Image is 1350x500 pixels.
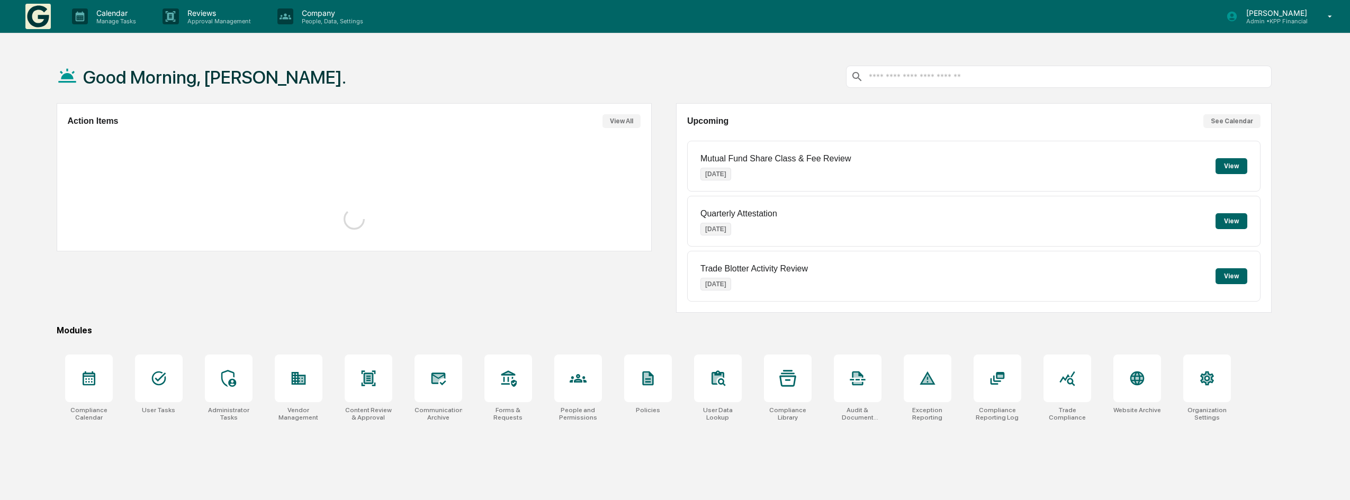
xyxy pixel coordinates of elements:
[1043,406,1091,421] div: Trade Compliance
[700,264,808,274] p: Trade Blotter Activity Review
[25,4,51,29] img: logo
[764,406,812,421] div: Compliance Library
[602,114,641,128] button: View All
[700,209,777,219] p: Quarterly Attestation
[293,17,368,25] p: People, Data, Settings
[700,223,731,235] p: [DATE]
[65,406,113,421] div: Compliance Calendar
[700,168,731,180] p: [DATE]
[179,17,256,25] p: Approval Management
[484,406,532,421] div: Forms & Requests
[554,406,602,421] div: People and Permissions
[179,8,256,17] p: Reviews
[974,406,1021,421] div: Compliance Reporting Log
[275,406,322,421] div: Vendor Management
[1216,213,1247,229] button: View
[1203,114,1261,128] button: See Calendar
[687,116,728,126] h2: Upcoming
[68,116,119,126] h2: Action Items
[700,278,731,290] p: [DATE]
[88,17,141,25] p: Manage Tasks
[1238,17,1312,25] p: Admin • KPP Financial
[636,406,660,414] div: Policies
[904,406,951,421] div: Exception Reporting
[1216,268,1247,284] button: View
[1113,406,1161,414] div: Website Archive
[345,406,392,421] div: Content Review & Approval
[57,325,1272,335] div: Modules
[415,406,462,421] div: Communications Archive
[834,406,881,421] div: Audit & Document Logs
[1238,8,1312,17] p: [PERSON_NAME]
[293,8,368,17] p: Company
[1216,158,1247,174] button: View
[205,406,253,421] div: Administrator Tasks
[88,8,141,17] p: Calendar
[694,406,742,421] div: User Data Lookup
[142,406,175,414] div: User Tasks
[83,67,346,88] h1: Good Morning, [PERSON_NAME].
[1183,406,1231,421] div: Organization Settings
[700,154,851,163] p: Mutual Fund Share Class & Fee Review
